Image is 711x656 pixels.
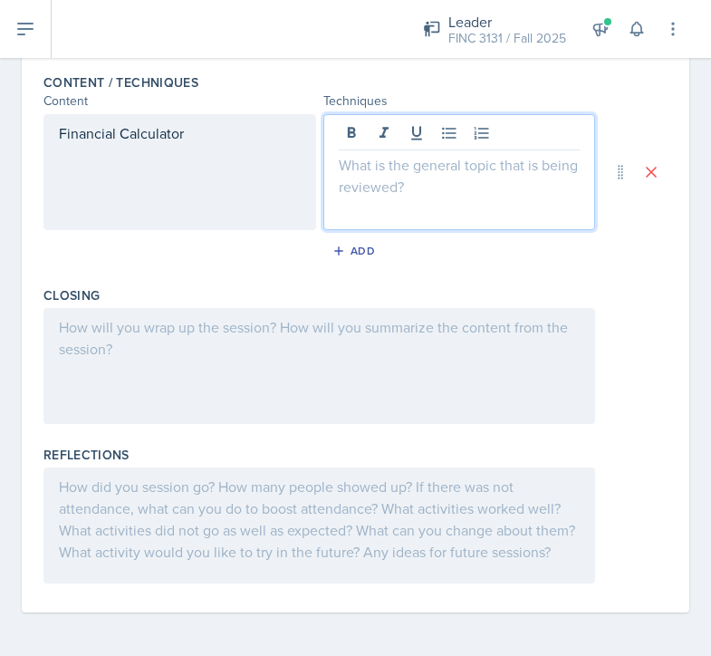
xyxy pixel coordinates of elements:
div: Content [43,92,316,111]
div: Leader [448,11,566,33]
div: Add [336,244,375,258]
button: Add [326,237,385,265]
div: Techniques [323,92,596,111]
p: Financial Calculator [59,122,301,144]
div: FINC 3131 / Fall 2025 [448,29,566,48]
label: Content / Techniques [43,73,198,92]
label: Reflections [43,446,130,464]
label: Closing [43,286,100,304]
